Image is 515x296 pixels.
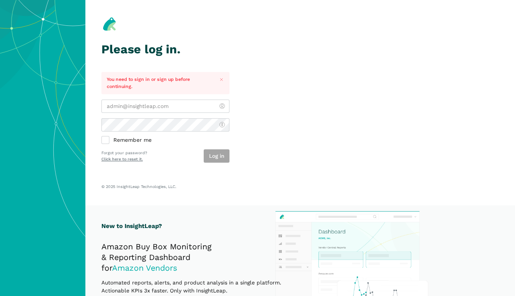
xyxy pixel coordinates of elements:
[101,184,499,189] p: © 2025 InsightLeap Technologies, LLC.
[107,76,212,90] p: You need to sign in or sign up before continuing.
[101,279,304,295] p: Automated reports, alerts, and product analysis in a single platform. Actionable KPIs 3x faster. ...
[101,150,147,156] p: Forgot your password?
[217,75,226,84] button: Close
[101,43,229,56] h1: Please log in.
[101,221,304,231] h1: New to InsightLeap?
[112,263,177,272] span: Amazon Vendors
[101,241,304,273] h2: Amazon Buy Box Monitoring & Reporting Dashboard for
[101,137,229,144] label: Remember me
[101,157,143,161] a: Click here to reset it.
[101,100,229,113] input: admin@insightleap.com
